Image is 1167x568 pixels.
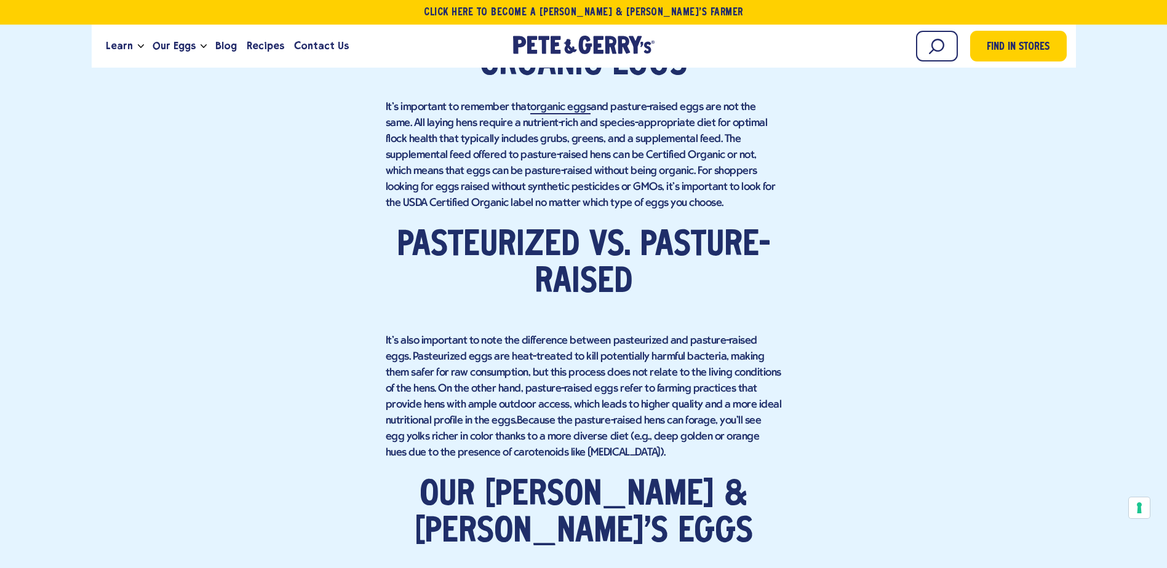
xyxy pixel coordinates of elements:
span: Recipes [247,38,284,53]
span: Blog [215,38,237,53]
a: Contact Us [289,30,354,63]
button: Your consent preferences for tracking technologies [1129,497,1150,518]
a: Find in Stores [970,31,1067,61]
span: Find in Stores [987,39,1050,56]
button: Open the dropdown menu for Learn [138,44,144,49]
a: Recipes [242,30,289,63]
h2: Our [PERSON_NAME] & [PERSON_NAME]'s eggs [386,477,782,551]
button: Open the dropdown menu for Our Eggs [201,44,207,49]
h2: Pasteurized vs. pasture-raised [386,227,782,301]
a: Blog [210,30,242,63]
span: Contact Us [294,38,349,53]
p: It's also important to note the difference between pasteurized and pasture-raised eggs. Pasteuriz... [386,317,782,461]
span: Our Eggs [153,38,196,53]
p: It's important to remember that and pasture-raised eggs are not the same. All laying hens require... [386,100,782,211]
input: Search [916,31,958,61]
a: Learn [101,30,138,63]
span: Learn [106,38,133,53]
a: Our Eggs [148,30,201,63]
a: organic eggs [530,101,591,114]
